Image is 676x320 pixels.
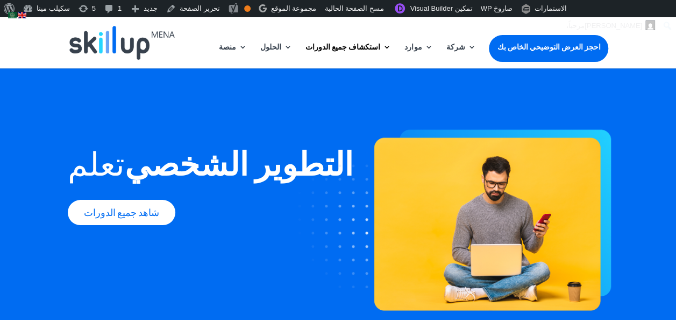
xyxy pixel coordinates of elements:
font: منصة [219,42,236,51]
font: مسح الصفحة الحالية [324,4,383,12]
a: Arabic [8,8,18,20]
font: 5 [92,4,96,12]
font: احجز العرض التوضيحي الخاص بك [497,42,600,51]
img: سكيلب مينا [69,26,175,60]
font: جديد [144,4,158,12]
a: احجز العرض التوضيحي الخاص بك [489,35,608,59]
a: موارد [404,43,432,68]
font: التطوير الشخصي [125,144,353,183]
font: الحلول [260,42,281,51]
font: تحرير الصفحة [180,4,220,12]
font: مجموعة الموقع [271,4,317,12]
img: en [18,12,26,18]
font: الاستمارات [535,4,567,12]
font: مرحباً، [566,22,585,30]
div: نعم [244,5,251,12]
a: منصة [219,43,247,68]
font: صاروخ WP [480,4,513,12]
font: سكيلب مينا [37,4,70,12]
a: الحلول [260,43,292,68]
font: استكشاف جميع الدورات [305,42,380,51]
a: شركة [446,43,475,68]
font: شركة [446,42,465,51]
a: شاهد جميع الدورات [68,200,175,225]
font: [PERSON_NAME] [585,22,642,30]
font: شاهد جميع الدورات [84,206,159,218]
font: موارد [404,42,422,51]
font: تعلم [68,143,125,183]
a: استكشاف جميع الدورات [305,43,391,68]
img: غلاف التطوير الشخصي [298,111,611,311]
a: English [18,8,27,20]
iframe: أداة الدردشة [497,204,676,320]
font: تمكين Visual Builder [410,4,473,12]
img: ar [8,12,17,18]
font: 1 [118,4,122,12]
